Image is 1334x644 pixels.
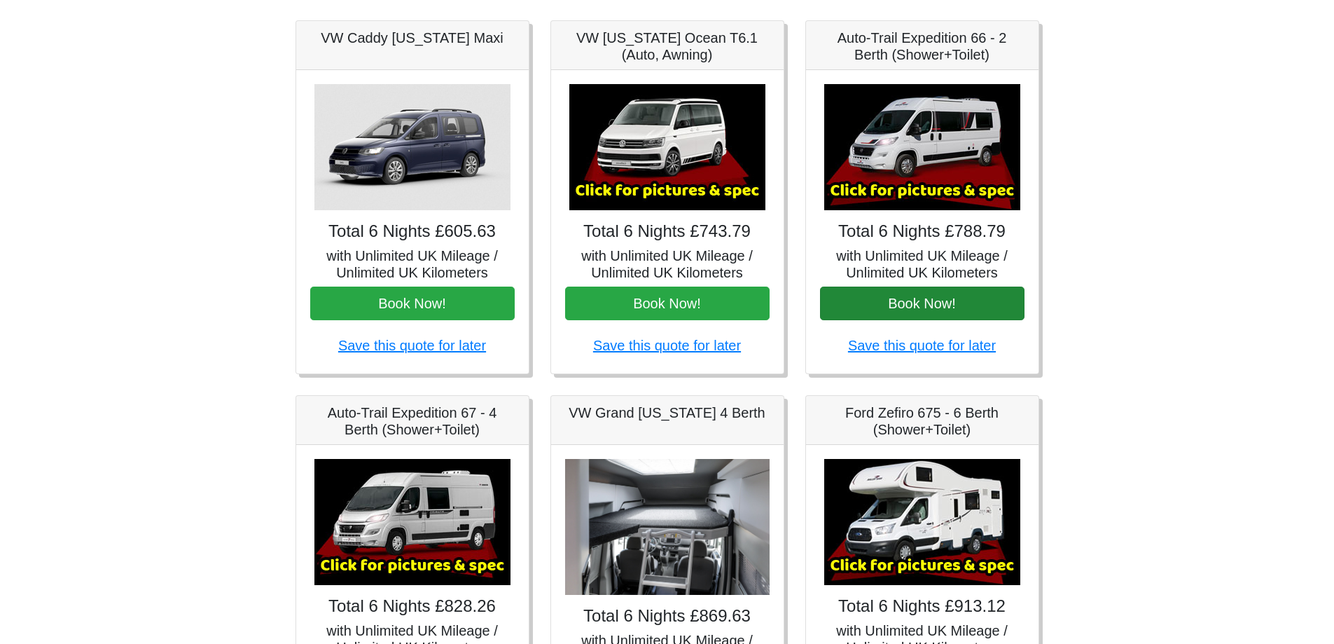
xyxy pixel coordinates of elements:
[565,221,770,242] h4: Total 6 Nights £743.79
[820,596,1024,617] h4: Total 6 Nights £913.12
[820,404,1024,438] h5: Ford Zefiro 675 - 6 Berth (Shower+Toilet)
[310,596,515,617] h4: Total 6 Nights £828.26
[824,84,1020,210] img: Auto-Trail Expedition 66 - 2 Berth (Shower+Toilet)
[565,247,770,281] h5: with Unlimited UK Mileage / Unlimited UK Kilometers
[314,84,510,210] img: VW Caddy California Maxi
[848,338,996,353] a: Save this quote for later
[820,247,1024,281] h5: with Unlimited UK Mileage / Unlimited UK Kilometers
[565,606,770,626] h4: Total 6 Nights £869.63
[338,338,486,353] a: Save this quote for later
[310,287,515,320] button: Book Now!
[310,221,515,242] h4: Total 6 Nights £605.63
[565,287,770,320] button: Book Now!
[569,84,765,210] img: VW California Ocean T6.1 (Auto, Awning)
[565,459,770,596] img: VW Grand California 4 Berth
[565,404,770,421] h5: VW Grand [US_STATE] 4 Berth
[310,247,515,281] h5: with Unlimited UK Mileage / Unlimited UK Kilometers
[565,29,770,63] h5: VW [US_STATE] Ocean T6.1 (Auto, Awning)
[310,29,515,46] h5: VW Caddy [US_STATE] Maxi
[310,404,515,438] h5: Auto-Trail Expedition 67 - 4 Berth (Shower+Toilet)
[820,287,1024,320] button: Book Now!
[314,459,510,585] img: Auto-Trail Expedition 67 - 4 Berth (Shower+Toilet)
[824,459,1020,585] img: Ford Zefiro 675 - 6 Berth (Shower+Toilet)
[820,221,1024,242] h4: Total 6 Nights £788.79
[820,29,1024,63] h5: Auto-Trail Expedition 66 - 2 Berth (Shower+Toilet)
[593,338,741,353] a: Save this quote for later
